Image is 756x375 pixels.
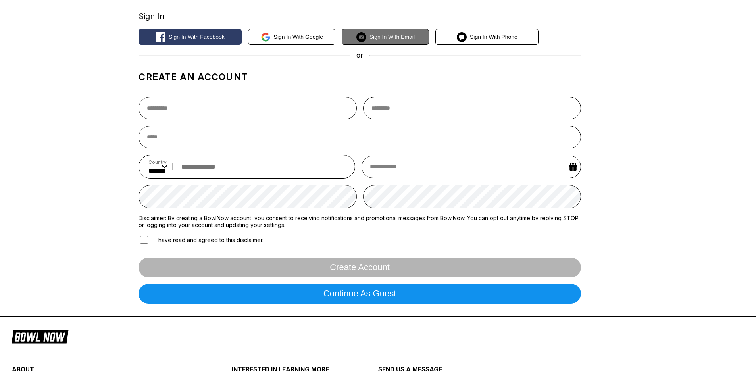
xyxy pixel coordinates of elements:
[139,235,264,245] label: I have read and agreed to this disclaimer.
[139,284,581,304] button: Continue as guest
[139,29,242,45] button: Sign in with Facebook
[248,29,335,45] button: Sign in with Google
[274,34,323,40] span: Sign in with Google
[148,159,167,165] label: Country
[139,215,581,228] label: Disclaimer: By creating a BowlNow account, you consent to receiving notifications and promotional...
[342,29,429,45] button: Sign in with Email
[140,236,148,244] input: I have read and agreed to this disclaimer.
[139,12,581,21] div: Sign In
[139,71,581,83] h1: Create an account
[435,29,539,45] button: Sign in with Phone
[139,51,581,59] div: or
[169,34,225,40] span: Sign in with Facebook
[470,34,517,40] span: Sign in with Phone
[369,34,415,40] span: Sign in with Email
